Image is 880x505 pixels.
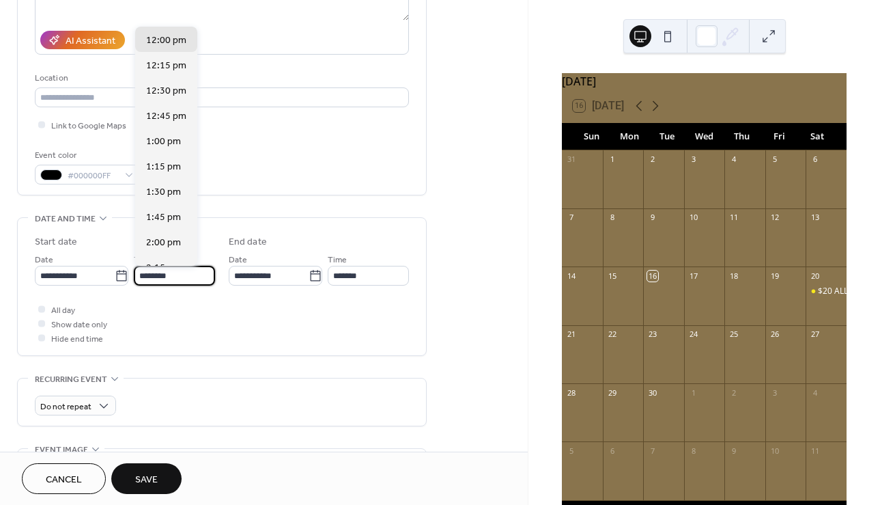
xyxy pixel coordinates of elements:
[607,154,617,165] div: 1
[769,329,780,340] div: 26
[51,332,103,346] span: Hide end time
[688,271,698,281] div: 17
[798,123,836,150] div: Sat
[769,387,780,398] div: 3
[728,271,739,281] div: 18
[146,261,181,275] span: 2:15 pm
[146,59,186,73] span: 12:15 pm
[647,387,657,398] div: 30
[566,446,576,456] div: 5
[146,109,186,124] span: 12:45 pm
[769,154,780,165] div: 5
[146,84,186,98] span: 12:30 pm
[35,71,406,85] div: Location
[229,253,247,267] span: Date
[728,446,739,456] div: 9
[35,148,137,163] div: Event color
[761,123,798,150] div: Fri
[810,387,820,398] div: 4
[146,236,181,250] span: 2:00 pm
[607,213,617,223] div: 8
[566,387,576,398] div: 28
[51,318,107,332] span: Show date only
[688,213,698,223] div: 10
[35,372,107,387] span: Recurring event
[68,169,118,183] span: #000000FF
[806,286,847,297] div: $20 ALL YOU CAN DRINK (LSU)
[35,253,53,267] span: Date
[769,446,780,456] div: 10
[146,135,181,149] span: 1:00 pm
[688,387,698,398] div: 1
[688,446,698,456] div: 8
[566,213,576,223] div: 7
[648,123,685,150] div: Tue
[607,271,617,281] div: 15
[647,213,657,223] div: 9
[22,463,106,494] button: Cancel
[810,446,820,456] div: 11
[51,303,75,318] span: All day
[328,253,347,267] span: Time
[566,154,576,165] div: 31
[810,271,820,281] div: 20
[810,213,820,223] div: 13
[146,185,181,200] span: 1:30 pm
[607,329,617,340] div: 22
[728,213,739,223] div: 11
[607,387,617,398] div: 29
[728,387,739,398] div: 2
[647,329,657,340] div: 23
[35,443,88,457] span: Event image
[40,31,125,49] button: AI Assistant
[723,123,761,150] div: Thu
[134,253,153,267] span: Time
[40,399,91,415] span: Do not repeat
[111,463,182,494] button: Save
[810,329,820,340] div: 27
[769,213,780,223] div: 12
[566,329,576,340] div: 21
[647,271,657,281] div: 16
[35,212,96,226] span: Date and time
[562,73,847,90] div: [DATE]
[688,154,698,165] div: 3
[146,33,186,48] span: 12:00 pm
[728,154,739,165] div: 4
[647,446,657,456] div: 7
[769,271,780,281] div: 19
[810,154,820,165] div: 6
[229,235,267,249] div: End date
[728,329,739,340] div: 25
[66,34,115,49] div: AI Assistant
[51,119,126,133] span: Link to Google Maps
[146,160,181,174] span: 1:15 pm
[35,235,77,249] div: Start date
[135,473,158,487] span: Save
[647,154,657,165] div: 2
[573,123,610,150] div: Sun
[607,446,617,456] div: 6
[610,123,648,150] div: Mon
[46,473,82,487] span: Cancel
[146,210,181,225] span: 1:45 pm
[566,271,576,281] div: 14
[685,123,723,150] div: Wed
[688,329,698,340] div: 24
